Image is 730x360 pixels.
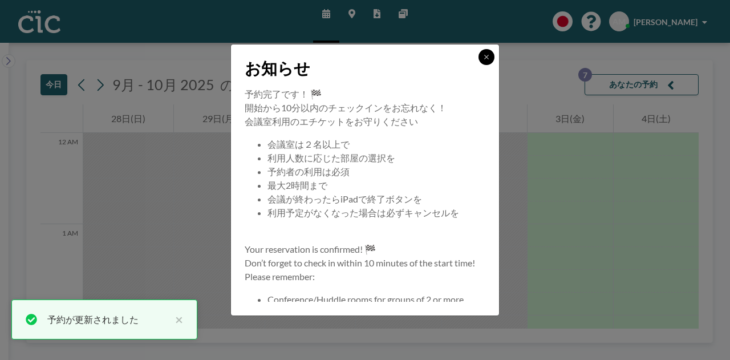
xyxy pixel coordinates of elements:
[245,244,376,254] span: Your reservation is confirmed! 🏁
[267,207,459,218] span: 利用予定がなくなった場合は必ずキャンセルを
[169,313,183,326] button: close
[245,102,447,113] span: 開始から10分以内のチェックインをお忘れなく！
[267,139,350,149] span: 会議室は２名以上で
[245,58,310,78] span: お知らせ
[267,180,327,191] span: 最大2時間まで
[47,313,169,326] div: 予約が更新されました
[245,116,418,127] span: 会議室利用のエチケットをお守りください
[245,271,315,282] span: Please remember:
[267,193,422,204] span: 会議が終わったらiPadで終了ボタンを
[267,294,464,305] span: Conference/Huddle rooms for groups of 2 or more
[267,166,350,177] span: 予約者の利用は必須
[267,152,395,163] span: 利用人数に応じた部屋の選択を
[245,88,322,99] span: 予約完了です！ 🏁
[245,257,475,268] span: Don’t forget to check in within 10 minutes of the start time!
